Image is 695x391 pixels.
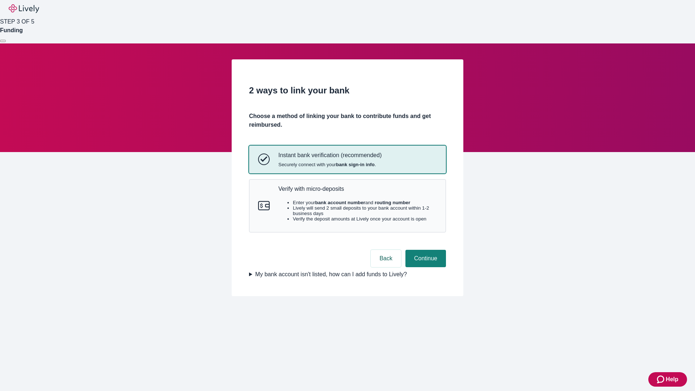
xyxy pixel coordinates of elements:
strong: routing number [375,200,410,205]
svg: Micro-deposits [258,200,270,211]
summary: My bank account isn't listed, how can I add funds to Lively? [249,270,446,279]
p: Instant bank verification (recommended) [278,152,382,159]
p: Verify with micro-deposits [278,185,437,192]
button: Micro-depositsVerify with micro-depositsEnter yourbank account numberand routing numberLively wil... [249,180,446,232]
li: Lively will send 2 small deposits to your bank account within 1-2 business days [293,205,437,216]
svg: Instant bank verification [258,154,270,165]
button: Continue [405,250,446,267]
button: Instant bank verificationInstant bank verification (recommended)Securely connect with yourbank si... [249,146,446,173]
img: Lively [9,4,39,13]
span: Help [666,375,678,384]
li: Verify the deposit amounts at Lively once your account is open [293,216,437,222]
span: Securely connect with your . [278,162,382,167]
button: Zendesk support iconHelp [648,372,687,387]
strong: bank account number [315,200,366,205]
svg: Zendesk support icon [657,375,666,384]
button: Back [371,250,401,267]
h4: Choose a method of linking your bank to contribute funds and get reimbursed. [249,112,446,129]
li: Enter your and [293,200,437,205]
strong: bank sign-in info [336,162,375,167]
h2: 2 ways to link your bank [249,84,446,97]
